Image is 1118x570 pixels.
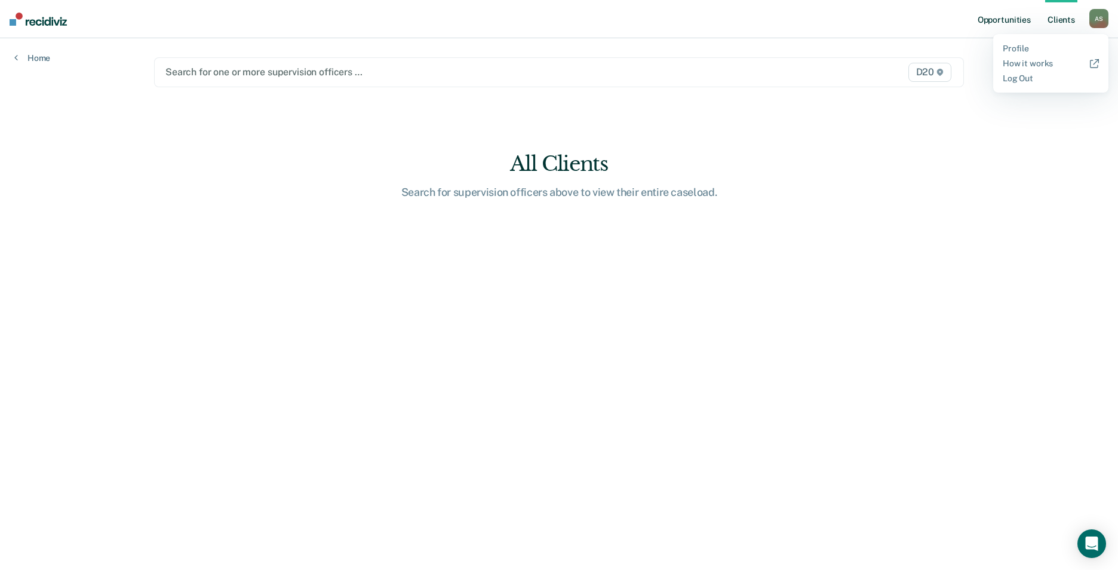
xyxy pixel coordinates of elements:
a: Home [14,53,50,63]
img: Recidiviz [10,13,67,26]
div: A S [1089,9,1108,28]
a: Log Out [1003,73,1099,84]
a: How it works [1003,59,1099,69]
button: AS [1089,9,1108,28]
div: All Clients [368,152,750,176]
div: Open Intercom Messenger [1077,529,1106,558]
a: Profile [1003,44,1099,54]
div: Search for supervision officers above to view their entire caseload. [368,186,750,199]
span: D20 [908,63,951,82]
